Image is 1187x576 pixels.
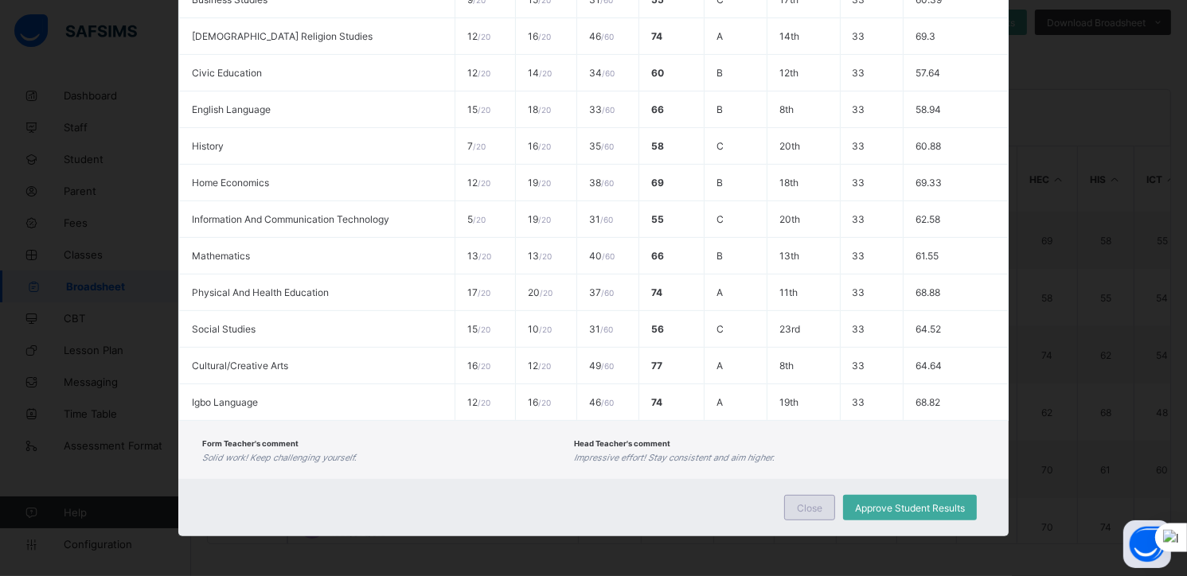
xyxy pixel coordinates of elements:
[478,251,491,261] span: / 20
[538,361,551,371] span: / 20
[538,142,551,151] span: / 20
[528,396,551,408] span: 16
[467,323,490,335] span: 15
[853,286,865,298] span: 33
[853,396,865,408] span: 33
[716,360,723,372] span: A
[779,323,800,335] span: 23rd
[467,286,490,298] span: 17
[539,68,552,78] span: / 20
[192,323,256,335] span: Social Studies
[528,30,551,42] span: 16
[589,67,615,79] span: 34
[853,213,865,225] span: 33
[779,360,794,372] span: 8th
[478,105,490,115] span: / 20
[916,67,940,79] span: 57.64
[478,68,490,78] span: / 20
[853,177,865,189] span: 33
[716,140,724,152] span: C
[589,323,613,335] span: 31
[528,323,552,335] span: 10
[601,32,614,41] span: / 60
[1123,520,1171,568] button: Open asap
[589,250,615,262] span: 40
[651,396,662,408] span: 74
[528,103,551,115] span: 18
[651,250,664,262] span: 66
[601,288,614,298] span: / 60
[600,325,613,334] span: / 60
[478,398,490,407] span: / 20
[528,213,551,225] span: 19
[601,398,614,407] span: / 60
[916,103,941,115] span: 58.94
[202,453,357,463] i: Solid work! Keep challenging yourself.
[589,286,614,298] span: 37
[853,360,865,372] span: 33
[467,103,490,115] span: 15
[528,140,551,152] span: 16
[855,502,965,514] span: Approve Student Results
[853,103,865,115] span: 33
[538,32,551,41] span: / 20
[478,325,490,334] span: / 20
[779,250,799,262] span: 13th
[538,398,551,407] span: / 20
[467,30,490,42] span: 12
[589,177,614,189] span: 38
[478,178,490,188] span: / 20
[538,178,551,188] span: / 20
[716,177,723,189] span: B
[602,68,615,78] span: / 60
[192,360,288,372] span: Cultural/Creative Arts
[478,288,490,298] span: / 20
[467,177,490,189] span: 12
[651,140,664,152] span: 58
[192,250,250,262] span: Mathematics
[779,30,799,42] span: 14th
[853,67,865,79] span: 33
[192,140,224,152] span: History
[779,396,798,408] span: 19th
[779,177,798,189] span: 18th
[589,103,615,115] span: 33
[916,140,941,152] span: 60.88
[478,361,490,371] span: / 20
[716,103,723,115] span: B
[467,360,490,372] span: 16
[528,67,552,79] span: 14
[473,142,486,151] span: / 20
[528,360,551,372] span: 12
[478,32,490,41] span: / 20
[651,103,664,115] span: 66
[589,213,613,225] span: 31
[916,250,939,262] span: 61.55
[467,250,491,262] span: 13
[779,140,800,152] span: 20th
[716,213,724,225] span: C
[651,30,662,42] span: 74
[539,251,552,261] span: / 20
[467,140,486,152] span: 7
[589,360,614,372] span: 49
[601,142,614,151] span: / 60
[651,286,662,298] span: 74
[467,213,486,225] span: 5
[589,140,614,152] span: 35
[651,67,664,79] span: 60
[916,360,942,372] span: 64.64
[539,325,552,334] span: / 20
[600,215,613,224] span: / 60
[192,286,329,298] span: Physical And Health Education
[651,213,664,225] span: 55
[528,286,553,298] span: 20
[651,360,662,372] span: 77
[473,215,486,224] span: / 20
[853,30,865,42] span: 33
[601,178,614,188] span: / 60
[916,323,941,335] span: 64.52
[716,323,724,335] span: C
[853,323,865,335] span: 33
[716,396,723,408] span: A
